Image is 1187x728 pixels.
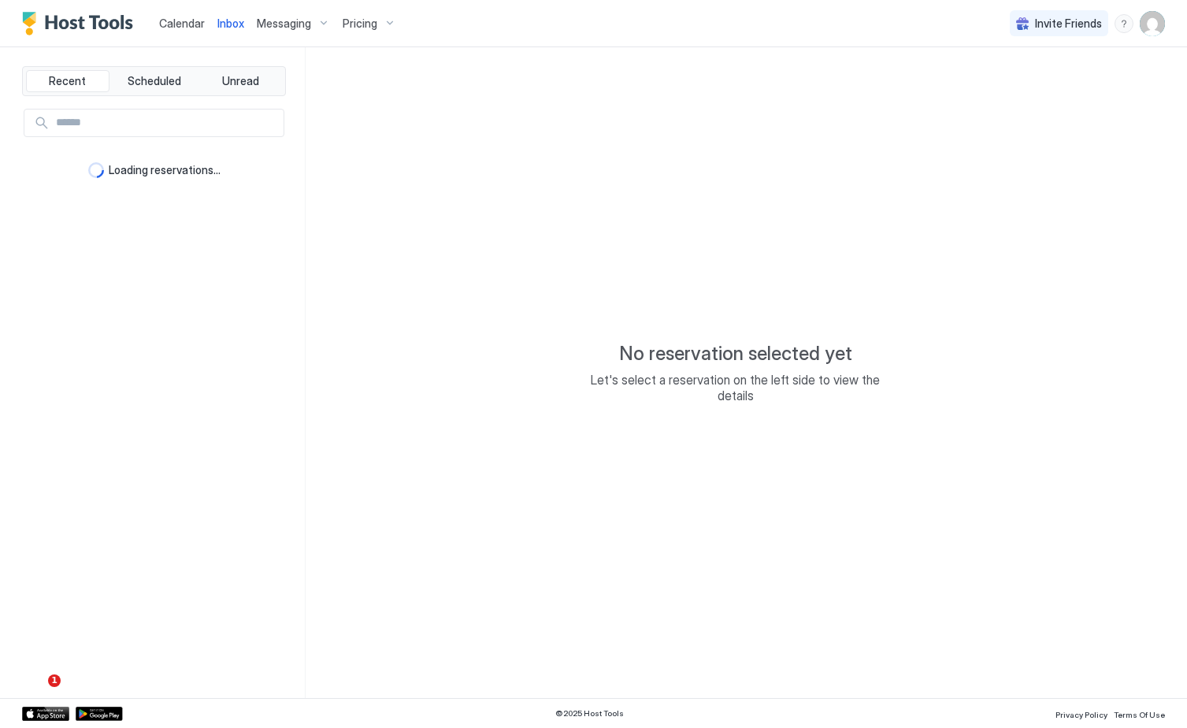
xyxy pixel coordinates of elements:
[222,74,259,88] span: Unread
[159,17,205,30] span: Calendar
[109,163,221,177] span: Loading reservations...
[22,12,140,35] a: Host Tools Logo
[22,66,286,96] div: tab-group
[159,15,205,32] a: Calendar
[217,17,244,30] span: Inbox
[88,162,104,178] div: loading
[198,70,282,92] button: Unread
[1035,17,1102,31] span: Invite Friends
[217,15,244,32] a: Inbox
[1140,11,1165,36] div: User profile
[257,17,311,31] span: Messaging
[128,74,181,88] span: Scheduled
[113,70,196,92] button: Scheduled
[1055,710,1107,719] span: Privacy Policy
[1114,705,1165,722] a: Terms Of Use
[26,70,109,92] button: Recent
[619,342,852,366] span: No reservation selected yet
[1115,14,1133,33] div: menu
[48,674,61,687] span: 1
[1114,710,1165,719] span: Terms Of Use
[1055,705,1107,722] a: Privacy Policy
[50,110,284,136] input: Input Field
[578,372,893,403] span: Let's select a reservation on the left side to view the details
[76,707,123,721] a: Google Play Store
[555,708,624,719] span: © 2025 Host Tools
[343,17,377,31] span: Pricing
[16,674,54,712] iframe: Intercom live chat
[49,74,86,88] span: Recent
[22,707,69,721] a: App Store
